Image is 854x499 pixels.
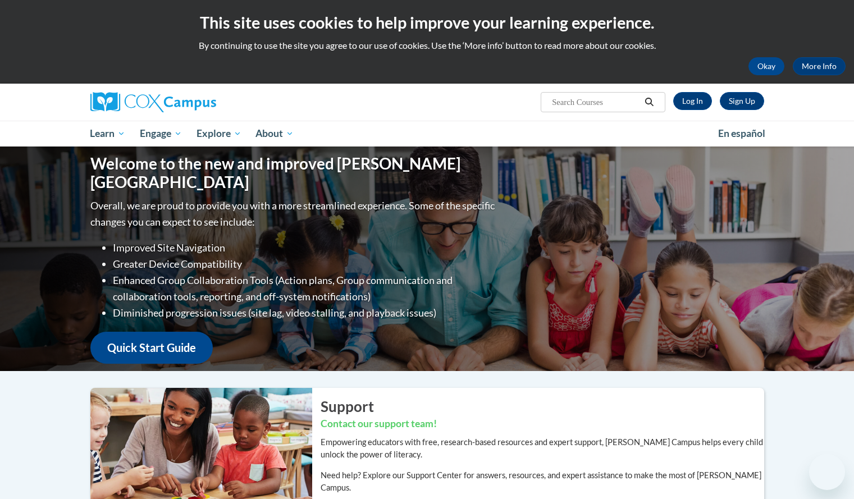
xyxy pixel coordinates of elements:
button: Search [641,95,657,109]
input: Search Courses [551,95,641,109]
span: Learn [90,127,125,140]
a: En español [711,122,773,145]
a: Register [720,92,764,110]
a: Log In [673,92,712,110]
h2: This site uses cookies to help improve your learning experience. [8,11,846,34]
a: Engage [133,121,189,147]
a: Quick Start Guide [90,332,213,364]
a: More Info [793,57,846,75]
span: En español [718,127,765,139]
a: Explore [189,121,249,147]
a: Learn [83,121,133,147]
img: Cox Campus [90,92,216,112]
li: Diminished progression issues (site lag, video stalling, and playback issues) [113,305,497,321]
span: Explore [197,127,241,140]
p: Empowering educators with free, research-based resources and expert support, [PERSON_NAME] Campus... [321,436,764,461]
h2: Support [321,396,764,416]
a: About [248,121,301,147]
p: By continuing to use the site you agree to our use of cookies. Use the ‘More info’ button to read... [8,39,846,52]
h1: Welcome to the new and improved [PERSON_NAME][GEOGRAPHIC_DATA] [90,154,497,192]
li: Improved Site Navigation [113,240,497,256]
div: Main menu [74,121,781,147]
span: Engage [140,127,182,140]
span: About [255,127,294,140]
iframe: Button to launch messaging window [809,454,845,490]
p: Need help? Explore our Support Center for answers, resources, and expert assistance to make the m... [321,469,764,494]
li: Enhanced Group Collaboration Tools (Action plans, Group communication and collaboration tools, re... [113,272,497,305]
h3: Contact our support team! [321,417,764,431]
li: Greater Device Compatibility [113,256,497,272]
a: Cox Campus [90,92,304,112]
p: Overall, we are proud to provide you with a more streamlined experience. Some of the specific cha... [90,198,497,230]
button: Okay [748,57,784,75]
